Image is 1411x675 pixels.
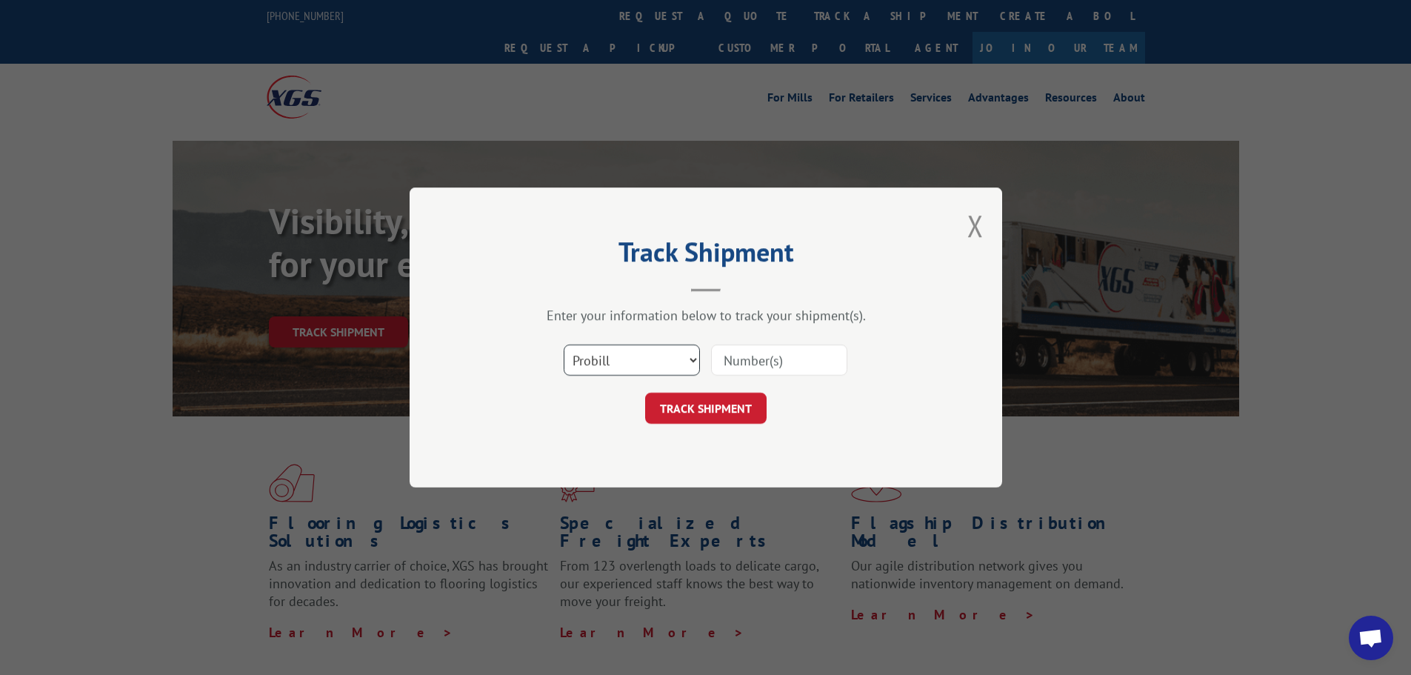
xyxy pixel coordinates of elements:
h2: Track Shipment [484,242,928,270]
a: Open chat [1349,616,1393,660]
button: TRACK SHIPMENT [645,393,767,424]
div: Enter your information below to track your shipment(s). [484,307,928,324]
button: Close modal [967,206,984,245]
input: Number(s) [711,345,847,376]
